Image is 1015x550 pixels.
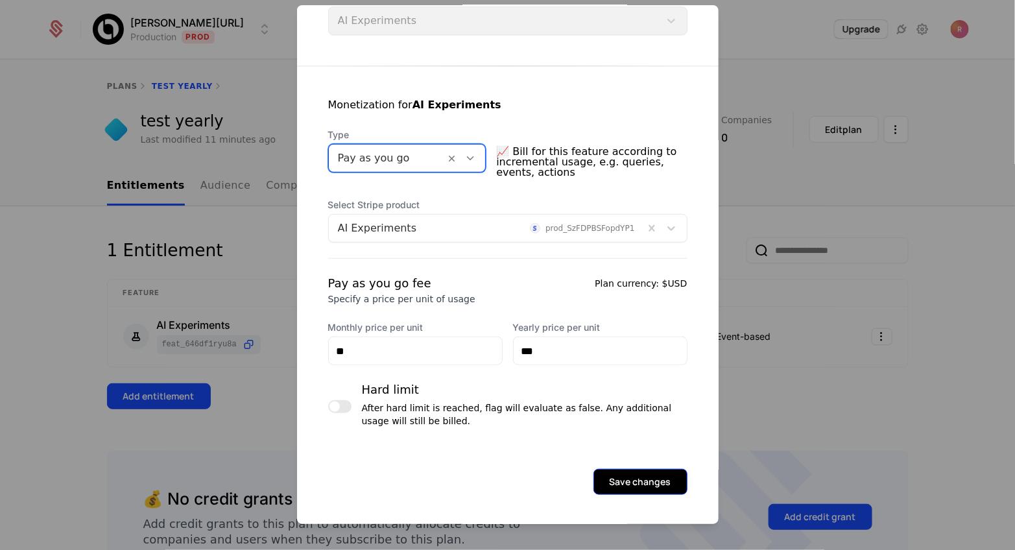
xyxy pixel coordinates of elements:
[362,401,687,427] div: After hard limit is reached, flag will evaluate as false. Any additional usage will still be billed.
[328,293,475,305] div: Specify a price per unit of usage
[595,274,687,305] div: Plan currency:
[593,469,687,495] button: Save changes
[662,278,687,289] span: $USD
[328,274,475,293] div: Pay as you go fee
[328,198,687,211] span: Select Stripe product
[496,141,687,183] span: 📈 Bill for this feature according to incremental usage, e.g. queries, events, actions
[362,381,687,399] div: Hard limit
[328,128,486,141] span: Type
[328,97,501,113] div: Monetization for
[513,321,687,334] label: Yearly price per unit
[328,321,503,334] label: Monthly price per unit
[412,99,501,111] strong: AI Experiments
